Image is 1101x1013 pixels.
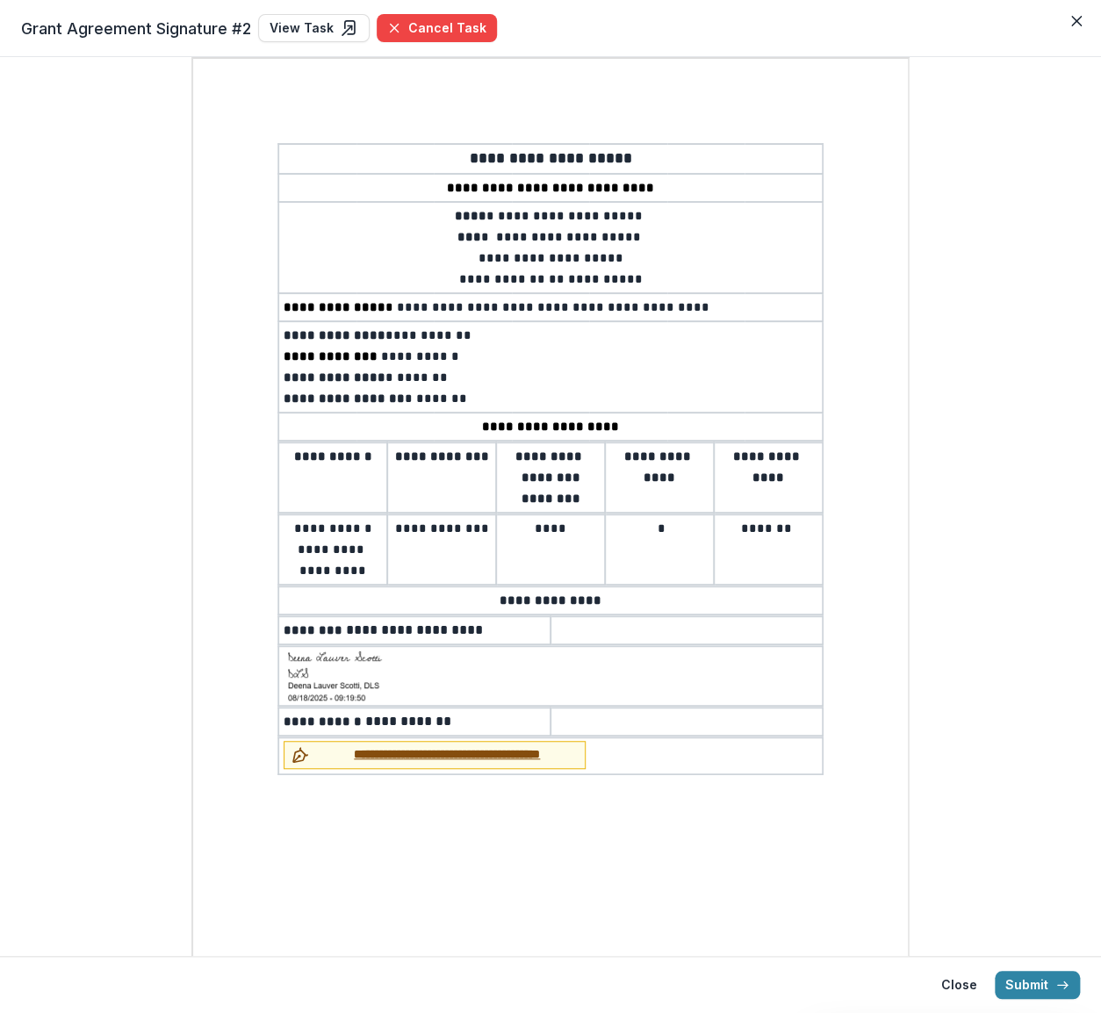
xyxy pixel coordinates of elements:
button: Submit [995,971,1080,999]
span: Grant Agreement Signature #2 [21,17,251,40]
button: Close [1062,7,1090,35]
button: Cancel Task [377,14,497,42]
button: Close [931,971,988,999]
a: View Task [258,14,370,42]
